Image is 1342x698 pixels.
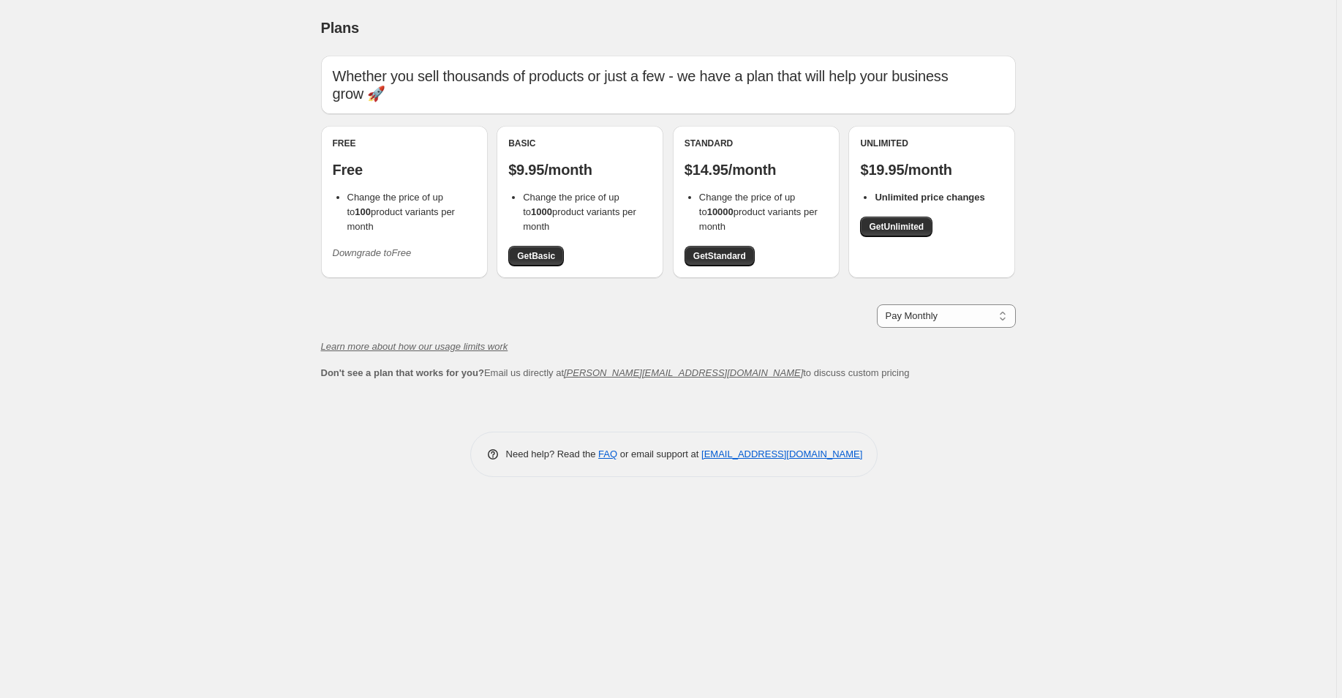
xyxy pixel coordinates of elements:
a: FAQ [598,449,617,459]
b: Don't see a plan that works for you? [321,367,484,378]
span: Plans [321,20,359,36]
div: Free [333,138,476,149]
p: Free [333,161,476,179]
span: Get Standard [693,250,746,262]
a: Learn more about how our usage limits work [321,341,508,352]
div: Standard [685,138,828,149]
span: Get Basic [517,250,555,262]
p: Whether you sell thousands of products or just a few - we have a plan that will help your busines... [333,67,1004,102]
p: $19.95/month [860,161,1003,179]
a: [EMAIL_ADDRESS][DOMAIN_NAME] [701,449,862,459]
p: $9.95/month [508,161,652,179]
a: GetUnlimited [860,217,932,237]
span: Change the price of up to product variants per month [699,192,818,232]
div: Basic [508,138,652,149]
span: Change the price of up to product variants per month [523,192,636,232]
i: Downgrade to Free [333,247,412,258]
span: Get Unlimited [869,221,924,233]
div: Unlimited [860,138,1003,149]
a: [PERSON_NAME][EMAIL_ADDRESS][DOMAIN_NAME] [564,367,803,378]
a: GetStandard [685,246,755,266]
p: $14.95/month [685,161,828,179]
b: 1000 [531,206,552,217]
b: Unlimited price changes [875,192,984,203]
b: 100 [355,206,371,217]
button: Downgrade toFree [324,241,421,265]
b: 10000 [707,206,734,217]
a: GetBasic [508,246,564,266]
span: or email support at [617,449,701,459]
span: Email us directly at to discuss custom pricing [321,367,910,378]
span: Need help? Read the [506,449,599,459]
span: Change the price of up to product variants per month [347,192,455,232]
